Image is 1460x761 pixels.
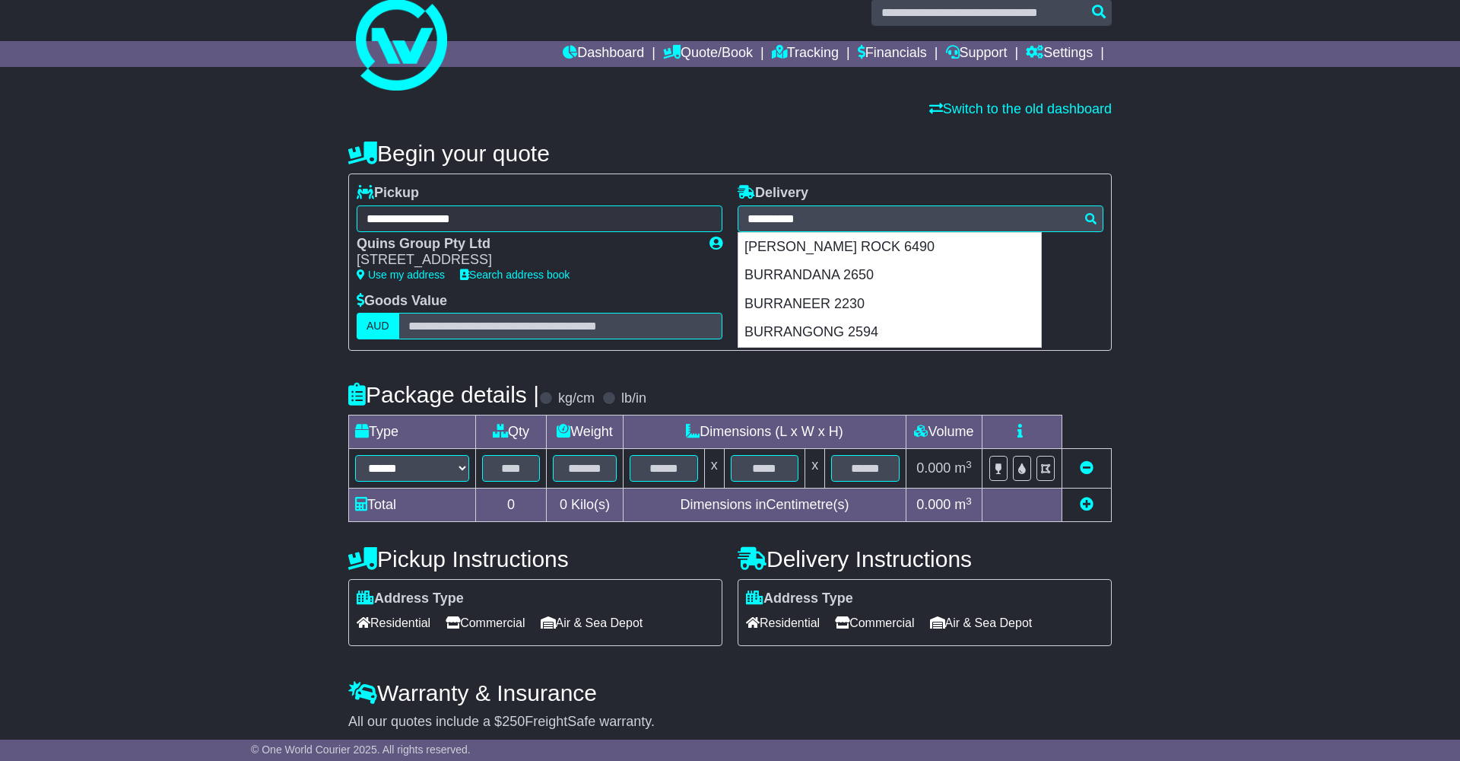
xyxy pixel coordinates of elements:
[357,591,464,607] label: Address Type
[738,546,1112,572] h4: Delivery Instructions
[357,252,694,269] div: [STREET_ADDRESS]
[858,41,927,67] a: Financials
[746,611,820,635] span: Residential
[558,390,595,407] label: kg/cm
[623,416,906,449] td: Dimensions (L x W x H)
[547,489,624,522] td: Kilo(s)
[738,261,1041,290] div: BURRANDANA 2650
[835,611,914,635] span: Commercial
[954,460,972,476] span: m
[357,236,694,253] div: Quins Group Pty Ltd
[966,459,972,470] sup: 3
[560,497,567,512] span: 0
[1026,41,1093,67] a: Settings
[348,546,722,572] h4: Pickup Instructions
[476,489,547,522] td: 0
[446,611,525,635] span: Commercial
[930,611,1033,635] span: Air & Sea Depot
[547,416,624,449] td: Weight
[772,41,839,67] a: Tracking
[738,233,1041,262] div: [PERSON_NAME] ROCK 6490
[966,495,972,507] sup: 3
[348,680,1112,705] h4: Warranty & Insurance
[916,460,951,476] span: 0.000
[357,611,430,635] span: Residential
[1080,497,1093,512] a: Add new item
[738,290,1041,319] div: BURRANEER 2230
[460,269,570,281] a: Search address book
[738,185,808,202] label: Delivery
[929,101,1112,116] a: Switch to the old dashboard
[357,185,419,202] label: Pickup
[348,714,1112,731] div: All our quotes include a $ FreightSafe warranty.
[502,714,525,729] span: 250
[357,293,447,310] label: Goods Value
[623,489,906,522] td: Dimensions in Centimetre(s)
[805,449,825,489] td: x
[954,497,972,512] span: m
[738,205,1103,232] typeahead: Please provide city
[357,313,399,339] label: AUD
[1080,460,1093,476] a: Remove this item
[563,41,644,67] a: Dashboard
[349,489,476,522] td: Total
[621,390,646,407] label: lb/in
[663,41,753,67] a: Quote/Book
[348,382,539,407] h4: Package details |
[357,269,445,281] a: Use my address
[541,611,643,635] span: Air & Sea Depot
[906,416,982,449] td: Volume
[704,449,724,489] td: x
[916,497,951,512] span: 0.000
[738,318,1041,347] div: BURRANGONG 2594
[348,141,1112,166] h4: Begin your quote
[476,416,547,449] td: Qty
[746,591,853,607] label: Address Type
[349,416,476,449] td: Type
[251,743,471,756] span: © One World Courier 2025. All rights reserved.
[946,41,1008,67] a: Support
